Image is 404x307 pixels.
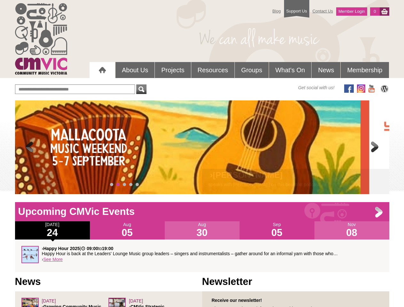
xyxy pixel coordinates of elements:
[212,298,262,303] strong: Receive our newsletter!
[90,228,165,238] h1: 05
[240,228,314,238] h1: 05
[15,275,202,288] h1: News
[15,205,389,218] h1: Upcoming CMVic Events
[336,7,367,16] a: Member Login
[298,84,335,91] span: Get social with us!
[213,170,282,180] a: [PERSON_NAME]
[129,298,143,303] span: [DATE]
[312,62,340,78] a: News
[21,246,383,266] div: ›
[209,172,383,181] h2: ›
[43,257,63,262] a: See More
[314,228,389,238] h1: 08
[341,62,389,78] a: Membership
[15,3,67,75] img: cmvic_logo.png
[380,84,389,93] img: CMVic Blog
[115,62,154,78] a: About Us
[191,62,235,78] a: Resources
[357,84,365,93] img: icon-instagram.png
[309,5,336,17] a: Contact Us
[155,62,191,78] a: Projects
[15,221,90,240] div: [DATE]
[240,221,314,240] div: Sep
[87,246,98,251] strong: 09:00
[42,246,383,256] p: › | to Happy Hour is back at the Leaders' Lounge Music group leaders – singers and instrumentalis...
[165,221,240,240] div: Aug
[202,275,389,288] h1: Newsletter
[43,246,80,251] strong: Happy Hour 2025
[21,246,39,263] img: Happy_Hour_sq.jpg
[209,182,320,187] a: speaks with [PERSON_NAME] on this beautiful podcast
[269,62,312,78] a: What's On
[102,246,114,251] strong: 19:00
[314,221,389,240] div: Nov
[165,228,240,238] h1: 30
[269,5,284,17] a: Blog
[370,7,379,16] a: 0
[15,228,90,238] h1: 24
[42,298,56,303] span: [DATE]
[90,221,165,240] div: Aug
[235,62,269,78] a: Groups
